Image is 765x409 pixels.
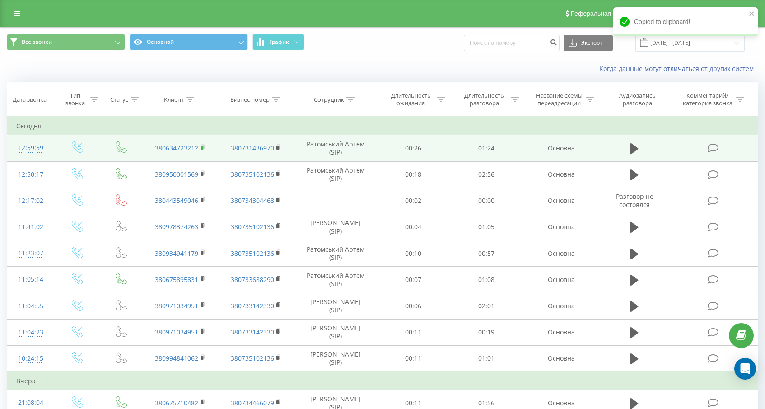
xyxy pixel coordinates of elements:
td: Основна [523,214,599,240]
td: [PERSON_NAME] (SIP) [294,345,377,372]
div: 11:41:02 [16,218,45,236]
td: Ратомський Артем (SIP) [294,135,377,161]
a: 380443549046 [155,196,198,205]
div: 11:04:23 [16,324,45,341]
a: Когда данные могут отличаться от других систем [599,64,758,73]
div: 12:50:17 [16,166,45,183]
a: 380971034951 [155,301,198,310]
td: 00:02 [377,188,450,214]
td: 02:01 [450,293,523,319]
div: Open Intercom Messenger [734,358,756,380]
td: 00:11 [377,319,450,345]
td: 00:04 [377,214,450,240]
a: 380734304468 [231,196,274,205]
a: 380733142330 [231,328,274,336]
td: 01:24 [450,135,523,161]
span: Все звонки [22,38,52,46]
a: 380978374263 [155,222,198,231]
div: Комментарий/категория звонка [681,92,734,107]
td: Основна [523,267,599,293]
div: Длительность ожидания [387,92,435,107]
td: Основна [523,293,599,319]
td: Ратомський Артем (SIP) [294,267,377,293]
a: 380735102136 [231,249,274,258]
div: Длительность разговора [460,92,508,107]
a: 380950001569 [155,170,198,179]
td: [PERSON_NAME] (SIP) [294,293,377,319]
td: 00:10 [377,240,450,267]
td: [PERSON_NAME] (SIP) [294,214,377,240]
div: Бизнес номер [230,96,270,103]
span: Разговор не состоялся [616,192,653,209]
td: 00:11 [377,345,450,372]
a: 380735102136 [231,222,274,231]
td: 00:18 [377,161,450,188]
td: 01:05 [450,214,523,240]
td: Ратомський Артем (SIP) [294,161,377,188]
td: Основна [523,161,599,188]
td: Основна [523,188,599,214]
td: 00:26 [377,135,450,161]
a: 380733688290 [231,275,274,284]
div: Название схемы переадресации [535,92,583,107]
button: Все звонки [7,34,125,50]
div: 11:04:55 [16,297,45,315]
a: 380731436970 [231,144,274,152]
td: Основна [523,240,599,267]
div: 12:17:02 [16,192,45,210]
span: Реферальная программа [570,10,644,17]
a: 380733142330 [231,301,274,310]
div: Тип звонка [62,92,88,107]
div: Клиент [164,96,184,103]
td: 02:56 [450,161,523,188]
div: Дата звонка [13,96,47,103]
div: Статус [110,96,128,103]
button: График [252,34,304,50]
td: Основна [523,135,599,161]
div: 11:23:07 [16,244,45,262]
button: Экспорт [564,35,613,51]
a: 380675710482 [155,399,198,407]
div: 11:05:14 [16,271,45,288]
a: 380735102136 [231,354,274,362]
button: close [749,10,755,19]
span: График [269,39,289,45]
td: 00:07 [377,267,450,293]
td: Основна [523,319,599,345]
div: 10:24:15 [16,350,45,367]
td: 01:08 [450,267,523,293]
td: Вчера [7,372,758,390]
div: Сотрудник [314,96,344,103]
td: [PERSON_NAME] (SIP) [294,319,377,345]
td: 00:00 [450,188,523,214]
td: 00:57 [450,240,523,267]
a: 380994841062 [155,354,198,362]
td: 01:01 [450,345,523,372]
a: 380634723212 [155,144,198,152]
td: 00:06 [377,293,450,319]
a: 380734466079 [231,399,274,407]
div: Copied to clipboard! [613,7,758,36]
a: 380934941179 [155,249,198,258]
td: Ратомський Артем (SIP) [294,240,377,267]
div: Аудиозапись разговора [608,92,667,107]
div: 12:59:59 [16,139,45,157]
td: Сегодня [7,117,758,135]
a: 380675895831 [155,275,198,284]
td: Основна [523,345,599,372]
td: 00:19 [450,319,523,345]
a: 380971034951 [155,328,198,336]
a: 380735102136 [231,170,274,179]
button: Основной [130,34,248,50]
input: Поиск по номеру [464,35,560,51]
